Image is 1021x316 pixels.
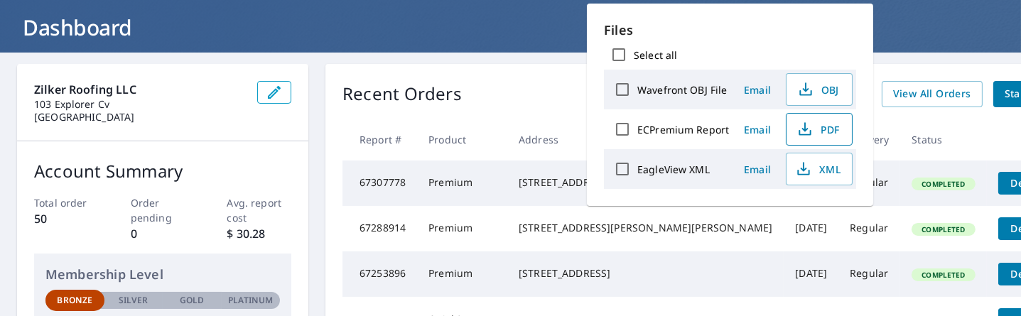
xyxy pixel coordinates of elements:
[786,113,853,146] button: PDF
[519,175,772,190] div: [STREET_ADDRESS][PERSON_NAME][PERSON_NAME]
[913,270,973,280] span: Completed
[227,195,292,225] p: Avg. report cost
[735,119,780,141] button: Email
[634,48,677,62] label: Select all
[342,251,417,297] td: 67253896
[795,160,841,178] span: XML
[227,225,292,242] p: $ 30.28
[45,265,280,284] p: Membership Level
[342,206,417,251] td: 67288914
[342,119,417,160] th: Report #
[34,81,246,98] p: Zilker Roofing LLC
[507,119,784,160] th: Address
[417,206,507,251] td: Premium
[795,121,841,138] span: PDF
[417,119,507,160] th: Product
[228,294,273,307] p: Platinum
[637,83,727,97] label: Wavefront OBJ File
[34,111,246,124] p: [GEOGRAPHIC_DATA]
[913,224,973,234] span: Completed
[740,123,774,136] span: Email
[735,158,780,180] button: Email
[34,98,246,111] p: 103 Explorer Cv
[34,158,291,184] p: Account Summary
[838,206,900,251] td: Regular
[735,79,780,101] button: Email
[740,163,774,176] span: Email
[57,294,92,307] p: Bronze
[882,81,983,107] a: View All Orders
[786,73,853,106] button: OBJ
[519,221,772,235] div: [STREET_ADDRESS][PERSON_NAME][PERSON_NAME]
[342,81,462,107] p: Recent Orders
[740,83,774,97] span: Email
[913,179,973,189] span: Completed
[34,210,99,227] p: 50
[784,206,838,251] td: [DATE]
[893,85,971,103] span: View All Orders
[131,225,195,242] p: 0
[17,13,1004,42] h1: Dashboard
[637,123,729,136] label: ECPremium Report
[417,160,507,206] td: Premium
[180,294,204,307] p: Gold
[786,153,853,185] button: XML
[119,294,148,307] p: Silver
[838,251,900,297] td: Regular
[342,160,417,206] td: 67307778
[34,195,99,210] p: Total order
[131,195,195,225] p: Order pending
[604,21,856,40] p: Files
[637,163,710,176] label: EagleView XML
[784,251,838,297] td: [DATE]
[519,266,772,280] div: [STREET_ADDRESS]
[417,251,507,297] td: Premium
[795,81,841,98] span: OBJ
[900,119,986,160] th: Status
